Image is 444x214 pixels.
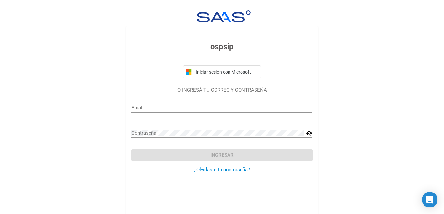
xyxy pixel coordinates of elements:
mat-icon: visibility_off [306,129,312,137]
a: ¿Olvidaste tu contraseña? [194,167,250,173]
button: Ingresar [131,149,312,161]
span: Ingresar [210,152,234,158]
span: Iniciar sesión con Microsoft [194,69,258,75]
h3: ospsip [131,41,312,52]
div: Open Intercom Messenger [422,192,437,207]
button: Iniciar sesión con Microsoft [183,65,261,78]
p: O INGRESÁ TU CORREO Y CONTRASEÑA [131,86,312,94]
